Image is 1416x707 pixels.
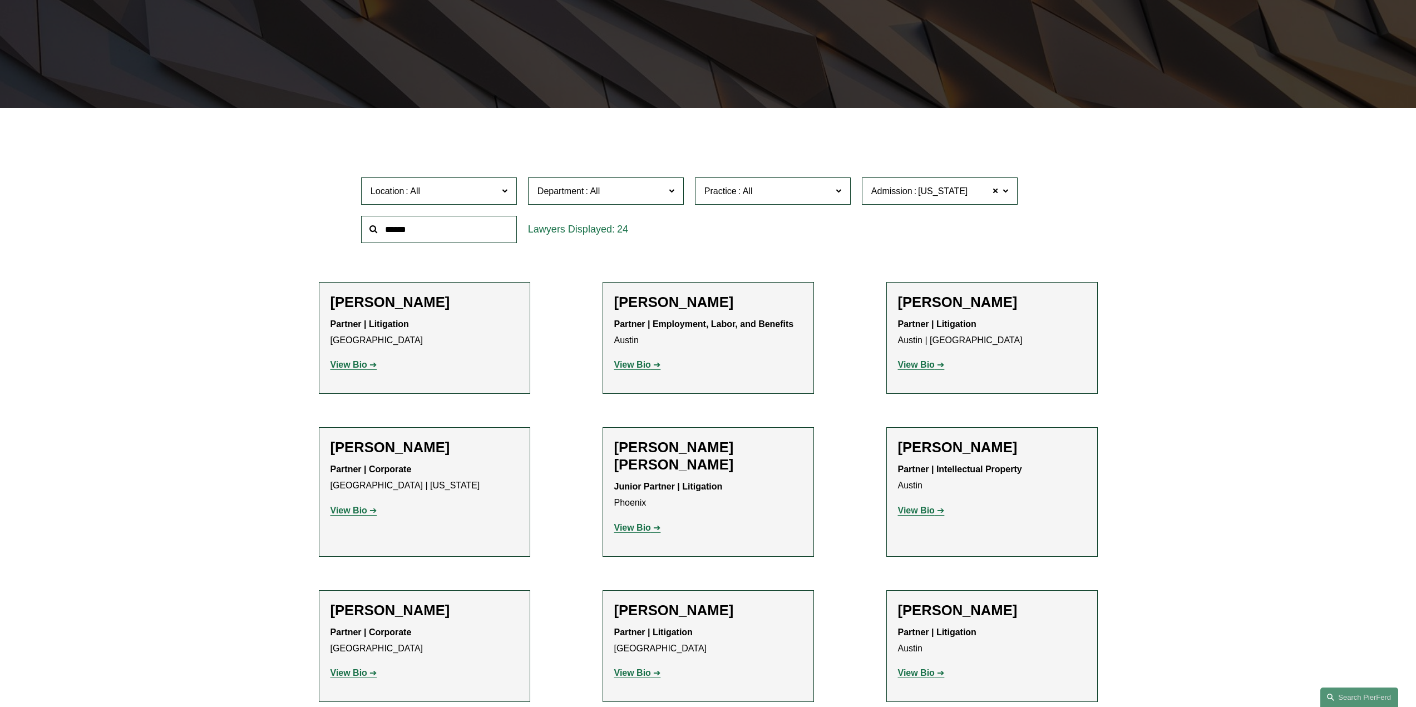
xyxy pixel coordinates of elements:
a: View Bio [614,360,661,369]
strong: Partner | Employment, Labor, and Benefits [614,319,794,329]
strong: View Bio [614,523,651,532]
a: View Bio [898,668,945,678]
p: [GEOGRAPHIC_DATA] [330,317,519,349]
h2: [PERSON_NAME] [898,602,1086,619]
strong: View Bio [898,360,935,369]
strong: Junior Partner | Litigation [614,482,723,491]
strong: Partner | Corporate [330,627,412,637]
h2: [PERSON_NAME] [330,602,519,619]
h2: [PERSON_NAME] [PERSON_NAME] [614,439,802,473]
a: View Bio [614,523,661,532]
h2: [PERSON_NAME] [330,294,519,311]
strong: Partner | Litigation [898,319,976,329]
h2: [PERSON_NAME] [898,294,1086,311]
span: Location [371,186,404,196]
span: Practice [704,186,737,196]
a: View Bio [898,506,945,515]
span: [US_STATE] [918,184,968,199]
p: [GEOGRAPHIC_DATA] [614,625,802,657]
strong: View Bio [898,668,935,678]
strong: Partner | Intellectual Property [898,464,1022,474]
strong: View Bio [330,360,367,369]
strong: View Bio [330,506,367,515]
a: View Bio [330,360,377,369]
strong: Partner | Corporate [330,464,412,474]
p: Austin [614,317,802,349]
a: Search this site [1320,688,1398,707]
strong: Partner | Litigation [898,627,976,637]
p: Austin | [GEOGRAPHIC_DATA] [898,317,1086,349]
h2: [PERSON_NAME] [614,294,802,311]
h2: [PERSON_NAME] [330,439,519,456]
a: View Bio [330,668,377,678]
strong: View Bio [614,668,651,678]
p: Phoenix [614,479,802,511]
strong: Partner | Litigation [330,319,409,329]
span: 24 [617,224,628,235]
h2: [PERSON_NAME] [614,602,802,619]
strong: View Bio [330,668,367,678]
a: View Bio [614,668,661,678]
p: [GEOGRAPHIC_DATA] [330,625,519,657]
p: Austin [898,625,1086,657]
p: [GEOGRAPHIC_DATA] | [US_STATE] [330,462,519,494]
a: View Bio [898,360,945,369]
span: Admission [871,186,912,196]
strong: View Bio [614,360,651,369]
p: Austin [898,462,1086,494]
span: Department [537,186,584,196]
h2: [PERSON_NAME] [898,439,1086,456]
strong: Partner | Litigation [614,627,693,637]
a: View Bio [330,506,377,515]
strong: View Bio [898,506,935,515]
